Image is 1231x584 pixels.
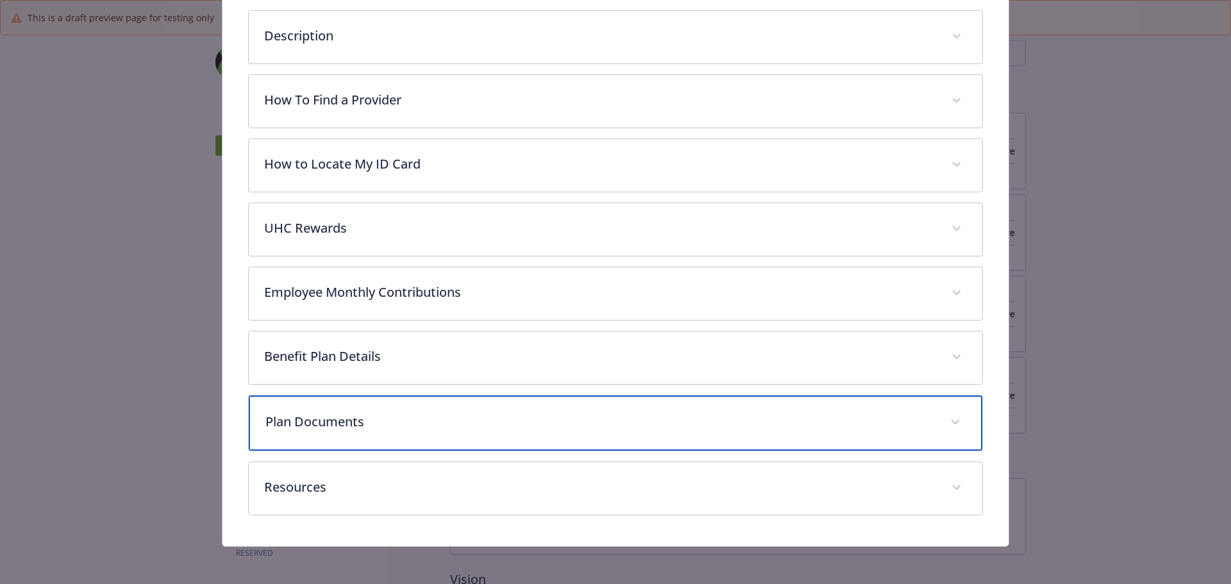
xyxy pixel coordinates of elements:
div: Description [249,11,983,63]
p: Plan Documents [265,412,935,431]
div: How to Locate My ID Card [249,139,983,192]
p: Employee Monthly Contributions [264,283,937,302]
div: UHC Rewards [249,203,983,256]
div: Employee Monthly Contributions [249,267,983,320]
p: Benefit Plan Details [264,347,937,366]
div: How To Find a Provider [249,75,983,128]
p: Resources [264,478,937,497]
p: UHC Rewards [264,219,937,238]
div: Benefit Plan Details [249,331,983,384]
p: How To Find a Provider [264,90,937,110]
div: Resources [249,462,983,515]
p: Description [264,26,937,46]
p: How to Locate My ID Card [264,154,937,174]
div: Plan Documents [249,396,983,451]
